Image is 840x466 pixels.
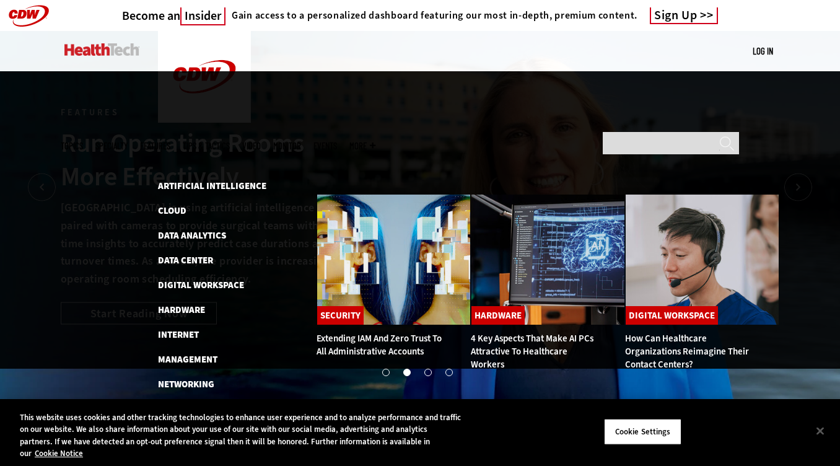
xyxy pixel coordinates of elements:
img: Home [64,43,139,56]
a: Networking [158,378,214,390]
a: Cloud [158,204,186,217]
a: Log in [753,45,773,56]
a: Hardware [471,306,525,325]
a: Digital Workspace [158,279,244,291]
a: Internet [158,328,199,341]
a: Become anInsider [122,8,225,24]
a: Artificial Intelligence [158,180,266,192]
button: Cookie Settings [604,419,681,445]
a: More information about your privacy [35,448,83,459]
a: Management [158,353,217,366]
h3: Become an [122,8,225,24]
img: Healthcare contact center [625,194,779,325]
a: How Can Healthcare Organizations Reimagine Their Contact Centers? [625,332,749,371]
img: Home [158,31,251,123]
a: Gain access to a personalized dashboard featuring our most in-depth, premium content. [225,9,637,22]
div: User menu [753,45,773,58]
a: Data Center [158,254,213,266]
a: Digital Workspace [626,306,718,325]
div: This website uses cookies and other tracking technologies to enhance user experience and to analy... [20,411,462,460]
img: abstract image of woman with pixelated face [317,194,471,325]
a: Security [317,306,364,325]
img: Desktop monitor with brain AI concept [471,194,625,325]
span: Insider [180,7,225,25]
a: Sign Up [650,7,718,24]
h4: Gain access to a personalized dashboard featuring our most in-depth, premium content. [232,9,637,22]
a: 4 Key Aspects That Make AI PCs Attractive to Healthcare Workers [471,332,593,371]
a: Extending IAM and Zero Trust to All Administrative Accounts [317,332,442,358]
a: Data Analytics [158,229,226,242]
button: Close [807,417,834,444]
a: Hardware [158,304,205,316]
